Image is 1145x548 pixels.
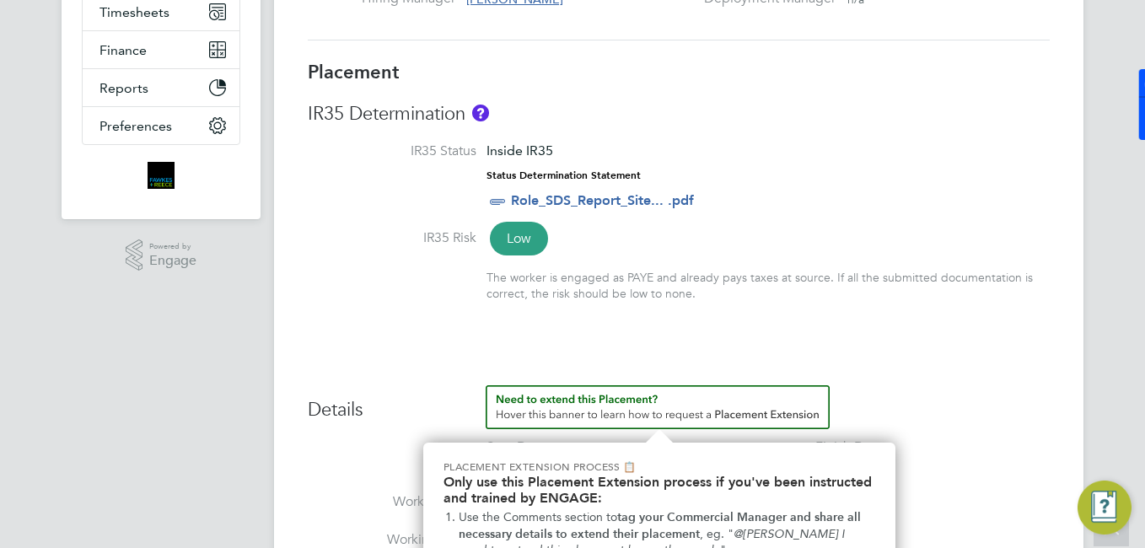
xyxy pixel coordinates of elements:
span: Timesheets [99,4,169,20]
span: , eg. " [700,527,734,541]
label: IR35 Risk [308,229,476,247]
h2: Only use this Placement Extension process if you've been instructed and trained by ENGAGE: [443,474,875,506]
span: Engage [149,254,196,268]
span: Inside IR35 [486,142,553,158]
span: Powered by [149,239,196,254]
strong: Status Determination Statement [486,169,641,181]
span: Preferences [99,118,172,134]
div: The worker is engaged as PAYE and already pays taxes at source. If all the submitted documentatio... [486,270,1050,300]
div: Start Date [486,438,546,456]
label: IR35 Status [308,142,476,160]
button: Engage Resource Center [1078,481,1132,535]
label: Working Days [308,493,476,511]
img: bromak-logo-retina.png [148,162,175,189]
a: Role_SDS_Report_Site... .pdf [511,192,694,208]
h3: Details [308,385,1050,422]
a: Go to home page [82,162,240,189]
button: How to extend a Placement? [486,385,830,429]
strong: tag your Commercial Manager and share all necessary details to extend their placement [459,510,864,541]
span: Finance [99,42,147,58]
span: Use the Comments section to [459,510,617,524]
p: Placement Extension Process 📋 [443,459,875,474]
span: Reports [99,80,148,96]
b: Placement [308,61,400,83]
div: Finish Date [815,438,883,456]
button: About IR35 [472,105,489,121]
span: Low [490,222,548,255]
h3: IR35 Determination [308,102,1050,126]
